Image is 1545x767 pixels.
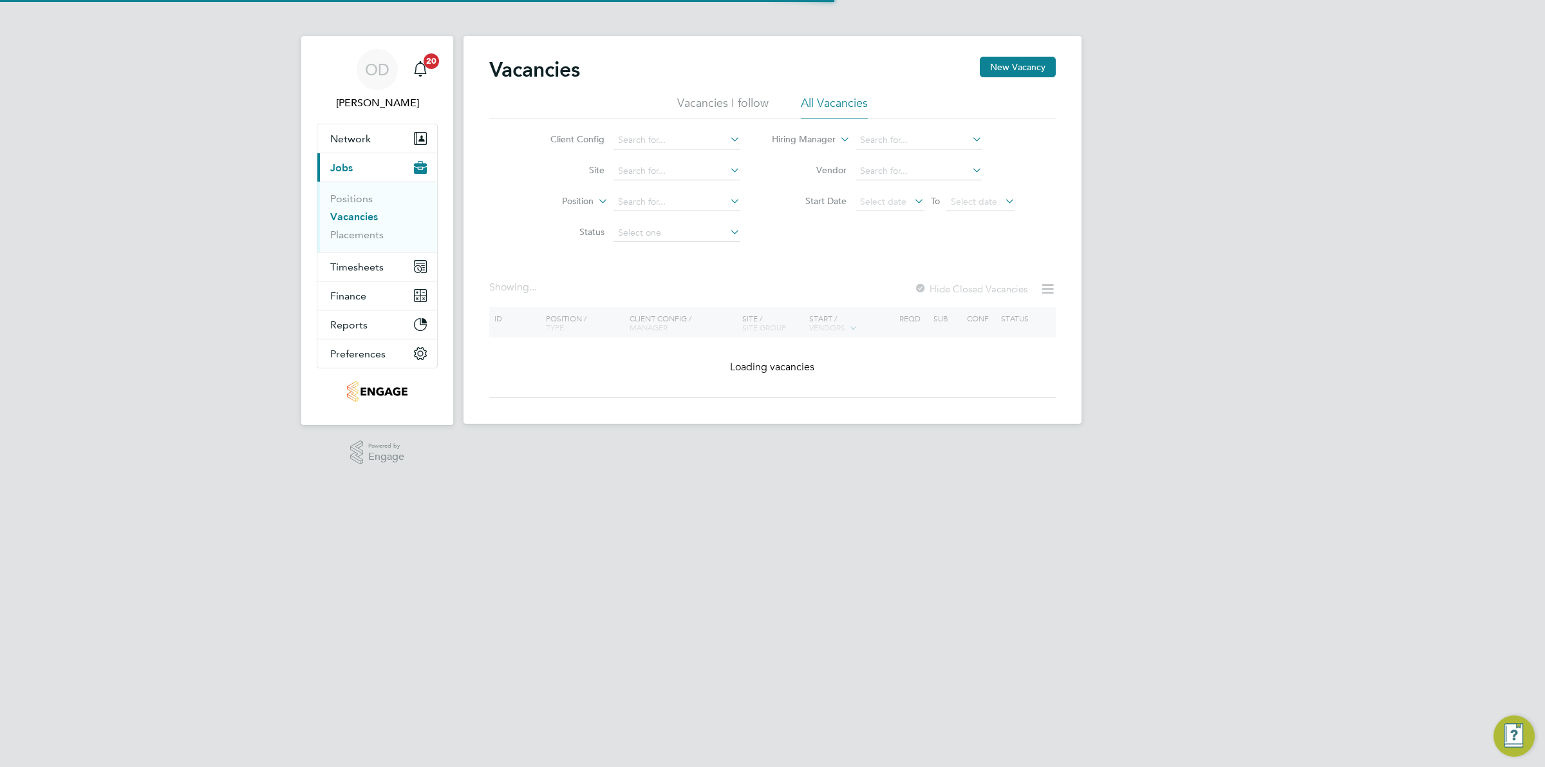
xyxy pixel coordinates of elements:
input: Search for... [613,131,740,149]
label: Hiring Manager [762,133,836,146]
input: Search for... [856,131,982,149]
label: Start Date [772,195,847,207]
a: OD[PERSON_NAME] [317,49,438,111]
button: Reports [317,310,437,339]
span: Reports [330,319,368,331]
span: Select date [951,196,997,207]
h2: Vacancies [489,57,580,82]
button: Engage Resource Center [1493,715,1535,757]
a: Vacancies [330,211,378,223]
a: Positions [330,193,373,205]
label: Client Config [530,133,604,145]
input: Search for... [613,193,740,211]
a: Powered byEngage [350,440,405,465]
div: Showing [489,281,539,294]
span: OD [365,61,389,78]
button: Preferences [317,339,437,368]
span: Powered by [368,440,404,451]
div: Jobs [317,182,437,252]
span: Ollie Dart [317,95,438,111]
span: Network [330,133,371,145]
button: New Vacancy [980,57,1056,77]
nav: Main navigation [301,36,453,425]
label: Hide Closed Vacancies [914,283,1027,295]
span: Jobs [330,162,353,174]
button: Finance [317,281,437,310]
label: Vendor [772,164,847,176]
input: Search for... [613,162,740,180]
a: 20 [407,49,433,90]
li: Vacancies I follow [677,95,769,118]
span: 20 [424,53,439,69]
a: Placements [330,229,384,241]
li: All Vacancies [801,95,868,118]
label: Position [520,195,594,208]
span: To [927,193,944,209]
span: Preferences [330,348,386,360]
input: Search for... [856,162,982,180]
span: Finance [330,290,366,302]
input: Select one [613,224,740,242]
span: Select date [860,196,906,207]
span: ... [529,281,537,294]
button: Jobs [317,153,437,182]
label: Status [530,226,604,238]
label: Site [530,164,604,176]
img: jambo-logo-retina.png [347,381,407,402]
a: Go to home page [317,381,438,402]
span: Timesheets [330,261,384,273]
button: Timesheets [317,252,437,281]
span: Engage [368,451,404,462]
button: Network [317,124,437,153]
